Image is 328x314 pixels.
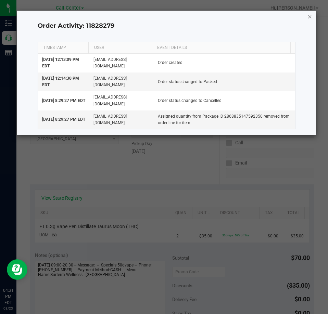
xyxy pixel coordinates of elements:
[7,259,27,280] iframe: Resource center
[89,91,154,110] td: [EMAIL_ADDRESS][DOMAIN_NAME]
[38,22,296,30] h4: Order Activity: 11828279
[154,73,295,91] td: Order status changed to Packed
[89,73,154,91] td: [EMAIL_ADDRESS][DOMAIN_NAME]
[42,57,79,68] span: [DATE] 12:13:09 PM EDT
[42,117,85,122] span: [DATE] 8:29:27 PM EDT
[89,54,154,73] td: [EMAIL_ADDRESS][DOMAIN_NAME]
[42,76,79,87] span: [DATE] 12:14:30 PM EDT
[154,110,295,129] td: Assigned quantity from Package ID 2868835147592350 removed from order line for item
[154,91,295,110] td: Order status changed to Cancelled
[88,42,151,54] th: USER
[38,42,89,54] th: TIMESTAMP
[42,98,85,103] span: [DATE] 8:29:27 PM EDT
[154,54,295,73] td: Order created
[89,110,154,129] td: [EMAIL_ADDRESS][DOMAIN_NAME]
[152,42,291,54] th: EVENT DETAILS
